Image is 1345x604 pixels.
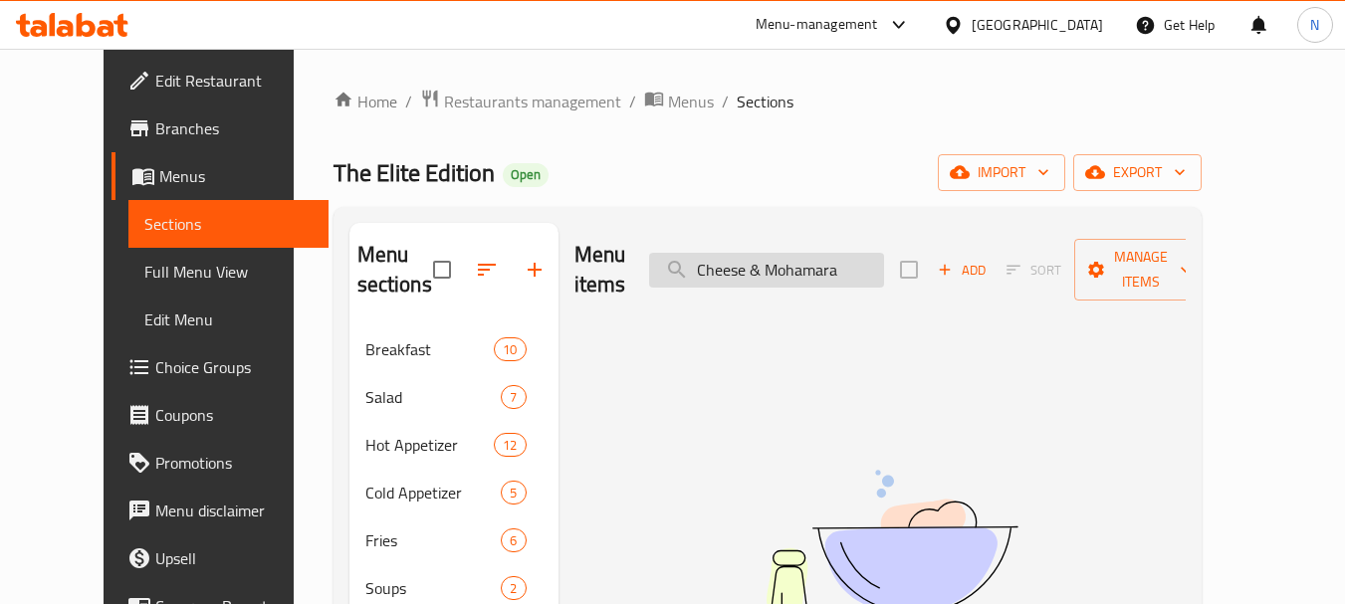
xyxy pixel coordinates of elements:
div: items [501,385,526,409]
span: 7 [502,388,525,407]
span: 10 [495,340,525,359]
span: Sort sections [463,246,511,294]
div: Open [503,163,549,187]
button: Manage items [1074,239,1208,301]
span: Breakfast [365,337,495,361]
span: Promotions [155,451,313,475]
div: Hot Appetizer12 [349,421,559,469]
div: items [501,528,526,552]
span: import [954,160,1049,185]
span: 2 [502,579,525,598]
a: Coupons [112,391,329,439]
div: items [494,433,526,457]
span: Open [503,166,549,183]
a: Branches [112,104,329,152]
span: Fries [365,528,502,552]
div: Fries6 [349,516,559,564]
div: items [501,576,526,600]
div: Breakfast10 [349,325,559,373]
li: / [405,90,412,113]
span: Select all sections [421,249,463,291]
h2: Menu sections [357,240,433,300]
li: / [722,90,729,113]
h2: Menu items [574,240,626,300]
div: [GEOGRAPHIC_DATA] [972,14,1103,36]
span: Sort items [994,255,1074,286]
a: Edit Menu [128,296,329,343]
span: Sections [737,90,793,113]
a: Full Menu View [128,248,329,296]
span: The Elite Edition [334,150,495,195]
div: Salad7 [349,373,559,421]
span: Manage items [1090,245,1192,295]
div: Menu-management [756,13,878,37]
span: export [1089,160,1186,185]
a: Restaurants management [420,89,621,114]
a: Menus [112,152,329,200]
a: Menus [644,89,714,114]
span: Restaurants management [444,90,621,113]
span: Sections [144,212,313,236]
a: Edit Restaurant [112,57,329,104]
input: search [649,253,884,288]
a: Upsell [112,534,329,582]
nav: breadcrumb [334,89,1202,114]
button: export [1073,154,1202,191]
button: Add section [511,246,559,294]
span: 6 [502,531,525,550]
a: Promotions [112,439,329,487]
button: import [938,154,1065,191]
span: Menus [668,90,714,113]
span: Soups [365,576,502,600]
a: Home [334,90,397,113]
span: Full Menu View [144,260,313,284]
span: Hot Appetizer [365,433,495,457]
a: Sections [128,200,329,248]
span: Salad [365,385,502,409]
span: Cold Appetizer [365,481,502,504]
div: items [494,337,526,361]
span: Menu disclaimer [155,499,313,522]
a: Choice Groups [112,343,329,391]
span: Edit Menu [144,307,313,331]
span: Add item [930,255,994,286]
button: Add [930,255,994,286]
span: Choice Groups [155,355,313,379]
a: Menu disclaimer [112,487,329,534]
span: 5 [502,484,525,503]
span: 12 [495,436,525,455]
li: / [629,90,636,113]
span: Menus [159,164,313,188]
div: items [501,481,526,504]
div: Cold Appetizer5 [349,469,559,516]
span: N [1310,14,1319,36]
span: Coupons [155,403,313,427]
span: Upsell [155,546,313,570]
span: Branches [155,116,313,140]
span: Edit Restaurant [155,69,313,93]
span: Add [935,259,989,282]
